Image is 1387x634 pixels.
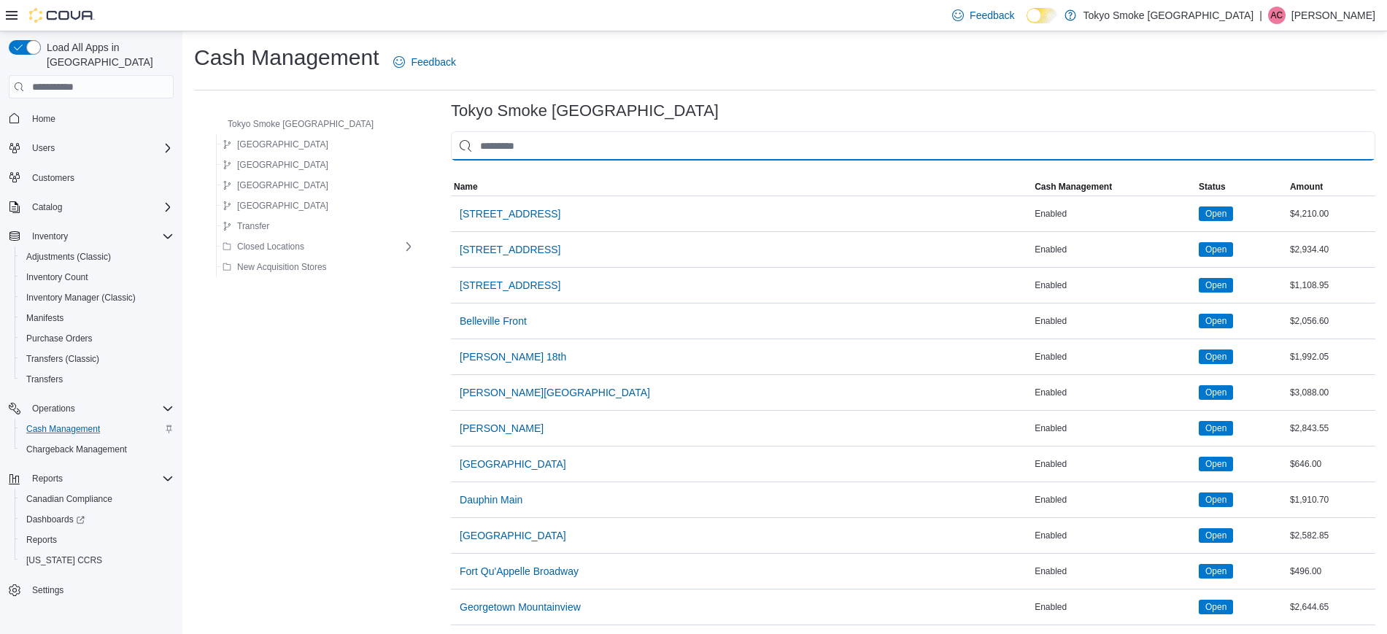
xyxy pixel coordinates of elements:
span: [STREET_ADDRESS] [460,242,560,257]
span: Customers [32,172,74,184]
button: Catalog [26,198,68,216]
button: Operations [3,398,179,419]
div: Enabled [1032,563,1196,580]
a: Customers [26,169,80,187]
button: Customers [3,167,179,188]
span: [STREET_ADDRESS] [460,278,560,293]
span: Adjustments (Classic) [26,251,111,263]
button: [US_STATE] CCRS [15,550,179,571]
span: New Acquisition Stores [237,261,327,273]
a: [US_STATE] CCRS [20,552,108,569]
a: Feedback [946,1,1020,30]
span: Open [1205,422,1226,435]
div: Enabled [1032,205,1196,223]
a: Settings [26,581,69,599]
button: Closed Locations [217,238,310,255]
input: This is a search bar. As you type, the results lower in the page will automatically filter. [451,131,1375,161]
span: Open [1205,529,1226,542]
div: Enabled [1032,527,1196,544]
p: [PERSON_NAME] [1291,7,1375,24]
span: Cash Management [1035,181,1112,193]
span: Dauphin Main [460,492,522,507]
span: Reports [32,473,63,484]
span: Cash Management [20,420,174,438]
button: [GEOGRAPHIC_DATA] [217,197,334,214]
span: Operations [32,403,75,414]
span: [GEOGRAPHIC_DATA] [460,457,566,471]
div: $2,056.60 [1287,312,1375,330]
div: Enabled [1032,598,1196,616]
span: Belleville Front [460,314,527,328]
span: Home [26,109,174,127]
span: [GEOGRAPHIC_DATA] [237,179,328,191]
button: [PERSON_NAME] 18th [454,342,572,371]
a: Chargeback Management [20,441,133,458]
a: Feedback [387,47,461,77]
span: Manifests [26,312,63,324]
span: Open [1205,207,1226,220]
div: $496.00 [1287,563,1375,580]
span: Open [1199,421,1233,436]
div: Enabled [1032,384,1196,401]
span: Closed Locations [237,241,304,252]
button: Tokyo Smoke [GEOGRAPHIC_DATA] [207,115,379,133]
span: Settings [32,584,63,596]
span: [GEOGRAPHIC_DATA] [460,528,566,543]
div: Enabled [1032,312,1196,330]
span: Load All Apps in [GEOGRAPHIC_DATA] [41,40,174,69]
span: [STREET_ADDRESS] [460,206,560,221]
span: Reports [26,534,57,546]
button: Users [3,138,179,158]
p: | [1259,7,1262,24]
span: Inventory Count [26,271,88,283]
div: $3,088.00 [1287,384,1375,401]
a: Cash Management [20,420,106,438]
a: Canadian Compliance [20,490,118,508]
button: Inventory [3,226,179,247]
span: Purchase Orders [20,330,174,347]
span: Feedback [411,55,455,69]
button: [STREET_ADDRESS] [454,271,566,300]
span: Manifests [20,309,174,327]
span: Customers [26,169,174,187]
span: Canadian Compliance [26,493,112,505]
button: Cash Management [15,419,179,439]
button: Users [26,139,61,157]
button: [PERSON_NAME] [454,414,549,443]
button: Canadian Compliance [15,489,179,509]
span: Transfers [26,374,63,385]
h3: Tokyo Smoke [GEOGRAPHIC_DATA] [451,102,719,120]
span: Feedback [970,8,1014,23]
button: [GEOGRAPHIC_DATA] [217,177,334,194]
div: $1,108.95 [1287,277,1375,294]
button: Transfers [15,369,179,390]
span: Canadian Compliance [20,490,174,508]
div: Enabled [1032,420,1196,437]
span: Open [1205,350,1226,363]
span: Open [1205,600,1226,614]
a: Inventory Count [20,268,94,286]
span: [PERSON_NAME][GEOGRAPHIC_DATA] [460,385,650,400]
button: [STREET_ADDRESS] [454,235,566,264]
span: Purchase Orders [26,333,93,344]
span: Open [1205,493,1226,506]
span: Open [1205,457,1226,471]
div: $646.00 [1287,455,1375,473]
span: [GEOGRAPHIC_DATA] [237,159,328,171]
button: Chargeback Management [15,439,179,460]
span: Transfers [20,371,174,388]
span: Users [26,139,174,157]
button: Manifests [15,308,179,328]
span: Catalog [32,201,62,213]
a: Adjustments (Classic) [20,248,117,266]
span: Dashboards [26,514,85,525]
button: New Acquisition Stores [217,258,333,276]
a: Manifests [20,309,69,327]
a: Dashboards [15,509,179,530]
button: Inventory Count [15,267,179,287]
span: Transfers (Classic) [20,350,174,368]
span: Cash Management [26,423,100,435]
span: Fort Qu'Appelle Broadway [460,564,579,579]
button: Status [1196,178,1287,196]
button: Amount [1287,178,1375,196]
